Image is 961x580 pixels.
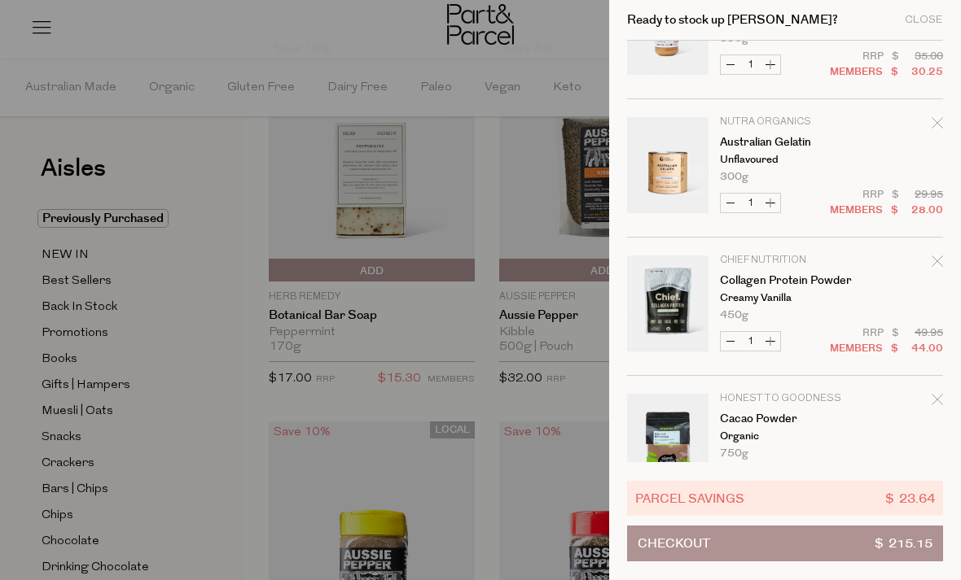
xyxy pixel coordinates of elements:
div: Remove Collagen Protein Powder [932,253,943,275]
span: 300g [720,172,748,182]
p: Chief Nutrition [720,255,846,265]
a: Collagen Protein Powder [720,275,846,286]
span: $ 23.64 [885,489,935,508]
button: Checkout$ 215.15 [627,525,943,561]
div: Remove Cacao Powder [932,391,943,413]
a: Cacao Powder [720,413,846,425]
p: Nutra Organics [720,117,846,127]
span: $ 215.15 [875,526,932,560]
p: Honest to Goodness [720,394,846,403]
div: Remove Australian Gelatin [932,115,943,137]
a: Australian Gelatin [720,137,846,148]
span: Parcel Savings [635,489,744,508]
input: QTY Australian Gelatin [740,194,761,212]
div: Close [905,15,943,25]
span: 450g [720,310,748,321]
p: Unflavoured [720,155,846,165]
p: Creamy Vanilla [720,293,846,303]
span: 390g [720,33,748,44]
span: 750g [720,448,748,459]
p: Organic [720,431,846,442]
span: Checkout [638,526,710,560]
h2: Ready to stock up [PERSON_NAME]? [627,14,838,26]
input: QTY Collagen Protein Powder [740,332,761,351]
input: QTY Bone Broth Body Glue [740,55,761,74]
